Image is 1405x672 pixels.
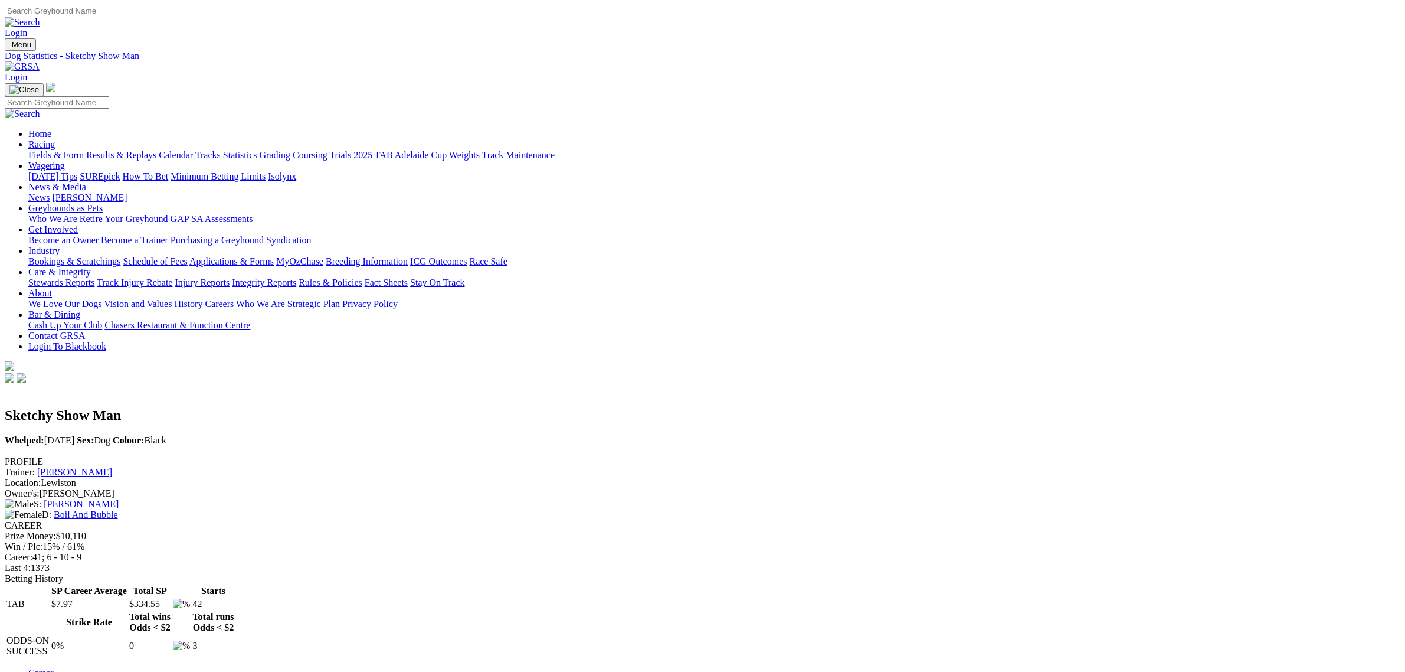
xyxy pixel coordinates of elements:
[104,320,250,330] a: Chasers Restaurant & Function Centre
[173,599,190,609] img: %
[342,299,398,309] a: Privacy Policy
[189,256,274,266] a: Applications & Forms
[5,373,14,383] img: facebook.svg
[195,150,221,160] a: Tracks
[5,361,14,371] img: logo-grsa-white.png
[37,467,112,477] a: [PERSON_NAME]
[6,635,50,657] td: ODDS-ON SUCCESS
[28,214,77,224] a: Who We Are
[482,150,555,160] a: Track Maintenance
[276,256,323,266] a: MyOzChase
[12,40,31,49] span: Menu
[5,499,41,509] span: S:
[28,320,102,330] a: Cash Up Your Club
[329,150,351,160] a: Trials
[28,139,55,149] a: Racing
[80,171,120,181] a: SUREpick
[326,256,408,266] a: Breeding Information
[86,150,156,160] a: Results & Replays
[173,641,190,651] img: %
[268,171,296,181] a: Isolynx
[54,510,117,520] a: Boil And Bubble
[469,256,507,266] a: Race Safe
[287,299,340,309] a: Strategic Plan
[192,611,234,634] th: Total runs Odds < $2
[5,531,1400,541] div: $10,110
[232,278,296,288] a: Integrity Reports
[28,150,84,160] a: Fields & Form
[113,435,166,445] span: Black
[205,299,234,309] a: Careers
[5,488,40,498] span: Owner/s:
[46,83,55,92] img: logo-grsa-white.png
[113,435,144,445] b: Colour:
[5,467,35,477] span: Trainer:
[5,563,31,573] span: Last 4:
[104,299,172,309] a: Vision and Values
[129,598,171,610] td: $334.55
[192,635,234,657] td: 3
[80,214,168,224] a: Retire Your Greyhound
[123,171,169,181] a: How To Bet
[28,278,94,288] a: Stewards Reports
[5,83,44,96] button: Toggle navigation
[293,150,327,160] a: Coursing
[171,214,253,224] a: GAP SA Assessments
[9,85,39,94] img: Close
[5,541,42,552] span: Win / Plc:
[5,72,27,82] a: Login
[129,635,171,657] td: 0
[28,246,60,256] a: Industry
[449,150,480,160] a: Weights
[28,299,1400,309] div: About
[5,109,40,119] img: Search
[5,478,1400,488] div: Lewiston
[28,161,65,171] a: Wagering
[6,598,50,610] td: TAB
[260,150,290,160] a: Grading
[28,214,1400,224] div: Greyhounds as Pets
[129,611,171,634] th: Total wins Odds < $2
[5,531,56,541] span: Prize Money:
[410,256,467,266] a: ICG Outcomes
[5,51,1400,61] a: Dog Statistics - Sketchy Show Man
[123,256,187,266] a: Schedule of Fees
[175,278,230,288] a: Injury Reports
[353,150,447,160] a: 2025 TAB Adelaide Cup
[5,435,74,445] span: [DATE]
[236,299,285,309] a: Who We Are
[77,435,94,445] b: Sex:
[28,256,120,266] a: Bookings & Scratchings
[171,171,266,181] a: Minimum Betting Limits
[28,278,1400,288] div: Care & Integrity
[28,256,1400,267] div: Industry
[5,407,1400,423] h2: Sketchy Show Man
[51,635,127,657] td: 0%
[410,278,464,288] a: Stay On Track
[5,563,1400,573] div: 1373
[5,96,109,109] input: Search
[5,5,109,17] input: Search
[159,150,193,160] a: Calendar
[28,341,106,351] a: Login To Blackbook
[5,552,32,562] span: Career:
[5,17,40,28] img: Search
[5,488,1400,499] div: [PERSON_NAME]
[5,552,1400,563] div: 41; 6 - 10 - 9
[266,235,311,245] a: Syndication
[129,585,171,597] th: Total SP
[5,61,40,72] img: GRSA
[28,171,77,181] a: [DATE] Tips
[28,288,52,298] a: About
[5,499,34,510] img: Male
[299,278,362,288] a: Rules & Policies
[5,435,44,445] b: Whelped:
[5,510,42,520] img: Female
[5,510,51,520] span: D:
[51,598,127,610] td: $7.97
[28,171,1400,182] div: Wagering
[5,38,36,51] button: Toggle navigation
[28,235,99,245] a: Become an Owner
[28,182,86,192] a: News & Media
